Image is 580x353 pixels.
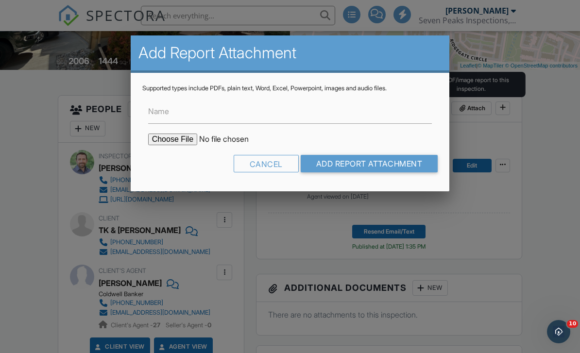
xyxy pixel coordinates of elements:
[547,320,570,343] iframe: Intercom live chat
[301,155,438,172] input: Add Report Attachment
[138,43,442,63] h2: Add Report Attachment
[142,84,438,92] div: Supported types include PDFs, plain text, Word, Excel, Powerpoint, images and audio files.
[567,320,578,328] span: 10
[234,155,299,172] div: Cancel
[148,106,169,117] label: Name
